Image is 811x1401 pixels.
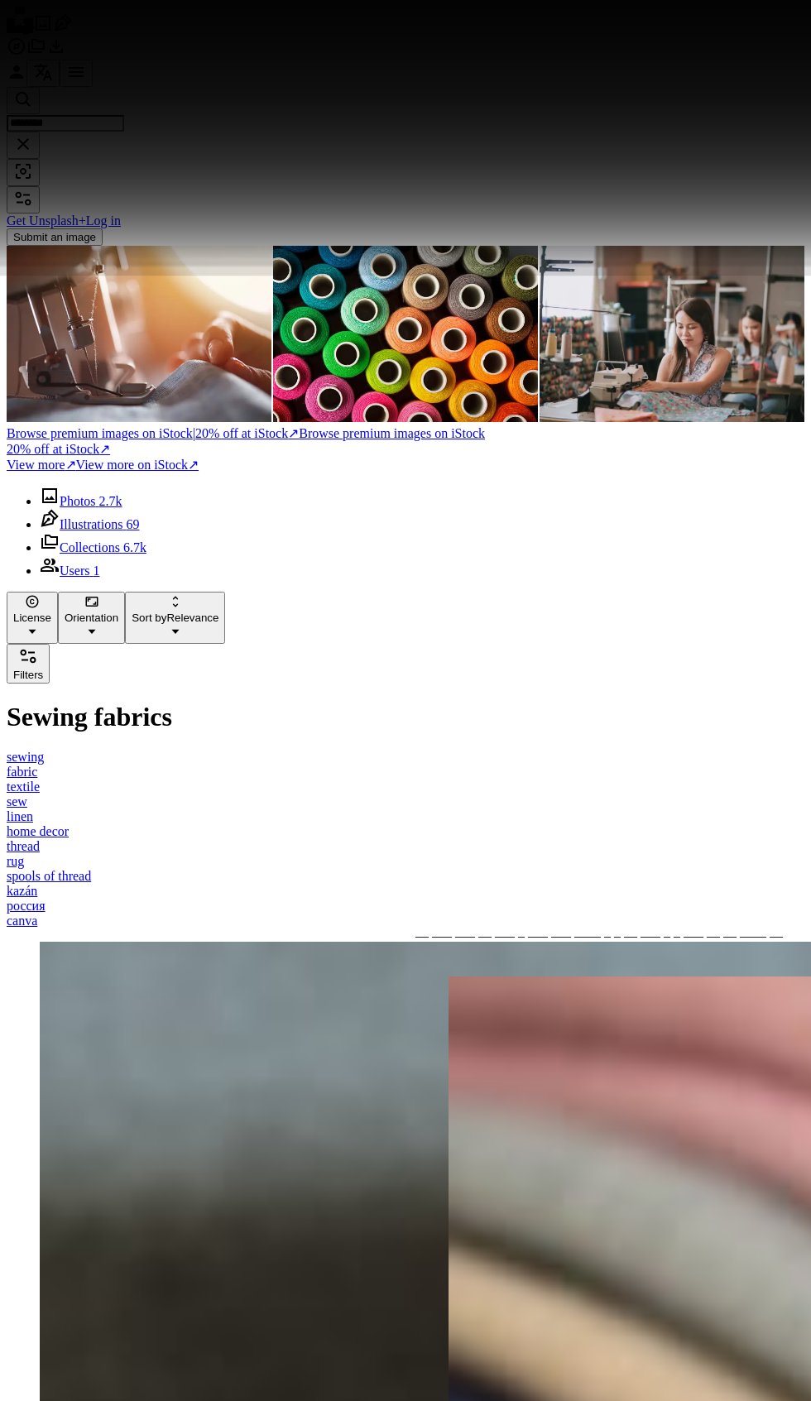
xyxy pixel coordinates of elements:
a: Log in [86,214,121,228]
a: spools of thread [7,869,91,883]
h1: Sewing fabrics [7,702,804,732]
a: Photos [33,22,53,36]
span: 1 [93,564,99,578]
form: Find visuals sitewide [7,87,804,186]
a: Illustrations [53,22,73,36]
span: View more ↗ [7,458,76,472]
button: Visual search [7,159,40,186]
img: Tailor at work on sewing machine [7,246,271,422]
img: Sewing background [273,246,538,422]
a: sewing [7,750,44,764]
button: Language [26,60,60,87]
button: License [7,592,58,644]
button: Submit an image [7,228,103,246]
a: россия [7,899,46,913]
a: kazán [7,884,37,898]
a: Log in / Sign up [7,70,26,84]
span: Sort by [132,612,166,624]
span: 2.7k [99,494,122,508]
a: thread [7,839,40,853]
a: Download History [46,45,66,59]
span: Browse premium images on iStock 20% off at iStock ↗ [7,426,485,456]
span: 6.7k [123,540,146,554]
span: –– ––– ––– –– ––– – ––– ––– –––– – – –– ––– – – ––– –– –– –––– –– [415,928,783,943]
button: Menu [60,60,93,87]
span: Orientation [65,612,118,624]
span: Relevance [132,612,218,624]
a: fabric [7,765,37,779]
span: View more on iStock ↗ [76,458,199,472]
a: Users 1 [40,564,99,578]
a: home decor [7,824,69,838]
a: Illustrations 69 [40,517,139,531]
button: Sort byRelevance [125,592,225,644]
a: Get Unsplash+ [7,214,86,228]
a: rug [7,854,24,868]
button: Orientation [58,592,125,644]
button: Filters [7,644,50,684]
a: sew [7,794,27,808]
a: Collections [26,45,46,59]
span: 20% off at iStock ↗ [7,426,299,440]
a: Photos 2.7k [40,494,122,508]
span: License [13,612,51,624]
a: Browse premium images on iStock|20% off at iStock↗Browse premium images on iStock20% off at iStock↗ [7,425,804,457]
a: textile [7,780,40,794]
img: asian chinese female blue collar worker working in sewing studio in a row [540,246,804,422]
a: Explore [7,45,26,59]
span: 69 [126,517,139,531]
span: Browse premium images on iStock | [7,426,195,440]
button: Clear [7,132,40,159]
a: linen [7,809,33,823]
a: Collections 6.7k [40,540,146,554]
button: Filters [7,186,40,214]
a: View more↗View more on iStock↗ [7,458,199,472]
a: canva [7,914,37,928]
a: Home — Unsplash [7,22,33,36]
button: Search Unsplash [7,87,40,114]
